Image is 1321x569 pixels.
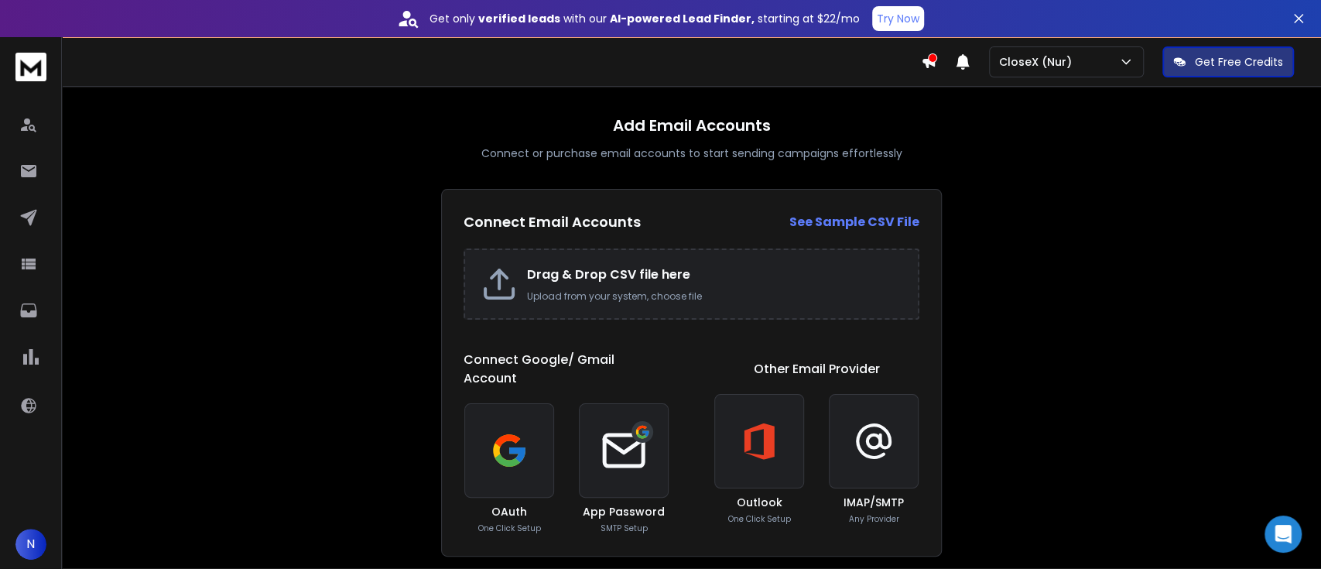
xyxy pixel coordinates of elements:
[15,53,46,81] img: logo
[491,504,527,519] h3: OAuth
[844,495,904,510] h3: IMAP/SMTP
[728,513,791,525] p: One Click Setup
[737,495,782,510] h3: Outlook
[583,504,665,519] h3: App Password
[1195,54,1283,70] p: Get Free Credits
[1265,516,1302,553] div: Open Intercom Messenger
[789,213,919,231] a: See Sample CSV File
[464,211,641,233] h2: Connect Email Accounts
[481,146,902,161] p: Connect or purchase email accounts to start sending campaigns effortlessly
[849,513,899,525] p: Any Provider
[613,115,771,136] h1: Add Email Accounts
[601,523,648,534] p: SMTP Setup
[527,290,902,303] p: Upload from your system, choose file
[429,11,860,26] p: Get only with our starting at $22/mo
[478,523,541,534] p: One Click Setup
[610,11,755,26] strong: AI-powered Lead Finder,
[15,529,46,560] button: N
[527,266,902,284] h2: Drag & Drop CSV file here
[754,360,880,379] h1: Other Email Provider
[877,11,919,26] p: Try Now
[1162,46,1294,77] button: Get Free Credits
[464,351,669,388] h1: Connect Google/ Gmail Account
[478,11,560,26] strong: verified leads
[999,54,1078,70] p: CloseX (Nur)
[872,6,924,31] button: Try Now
